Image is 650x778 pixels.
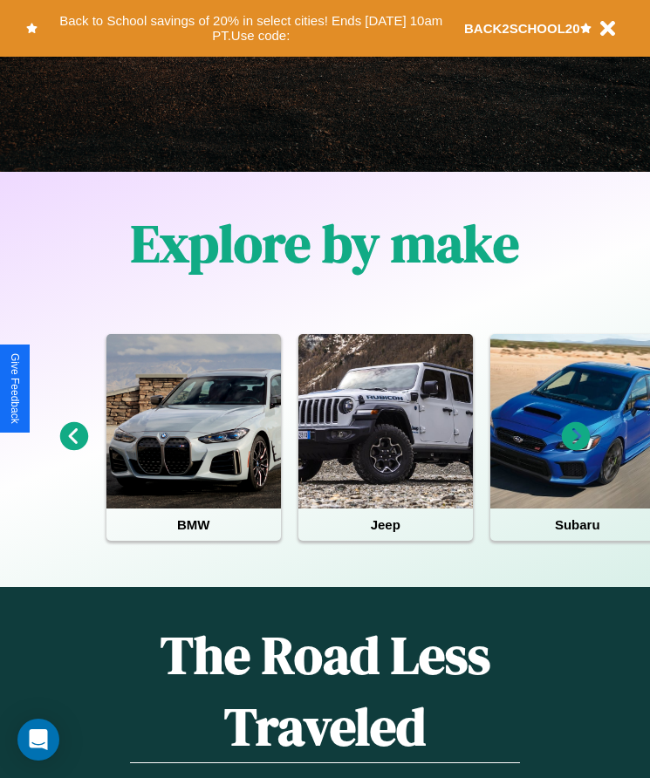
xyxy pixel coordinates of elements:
h1: Explore by make [131,208,519,279]
b: BACK2SCHOOL20 [464,21,580,36]
h1: The Road Less Traveled [130,619,520,763]
h4: Jeep [298,508,473,541]
div: Give Feedback [9,353,21,424]
h4: BMW [106,508,281,541]
div: Open Intercom Messenger [17,719,59,761]
button: Back to School savings of 20% in select cities! Ends [DATE] 10am PT.Use code: [38,9,464,48]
